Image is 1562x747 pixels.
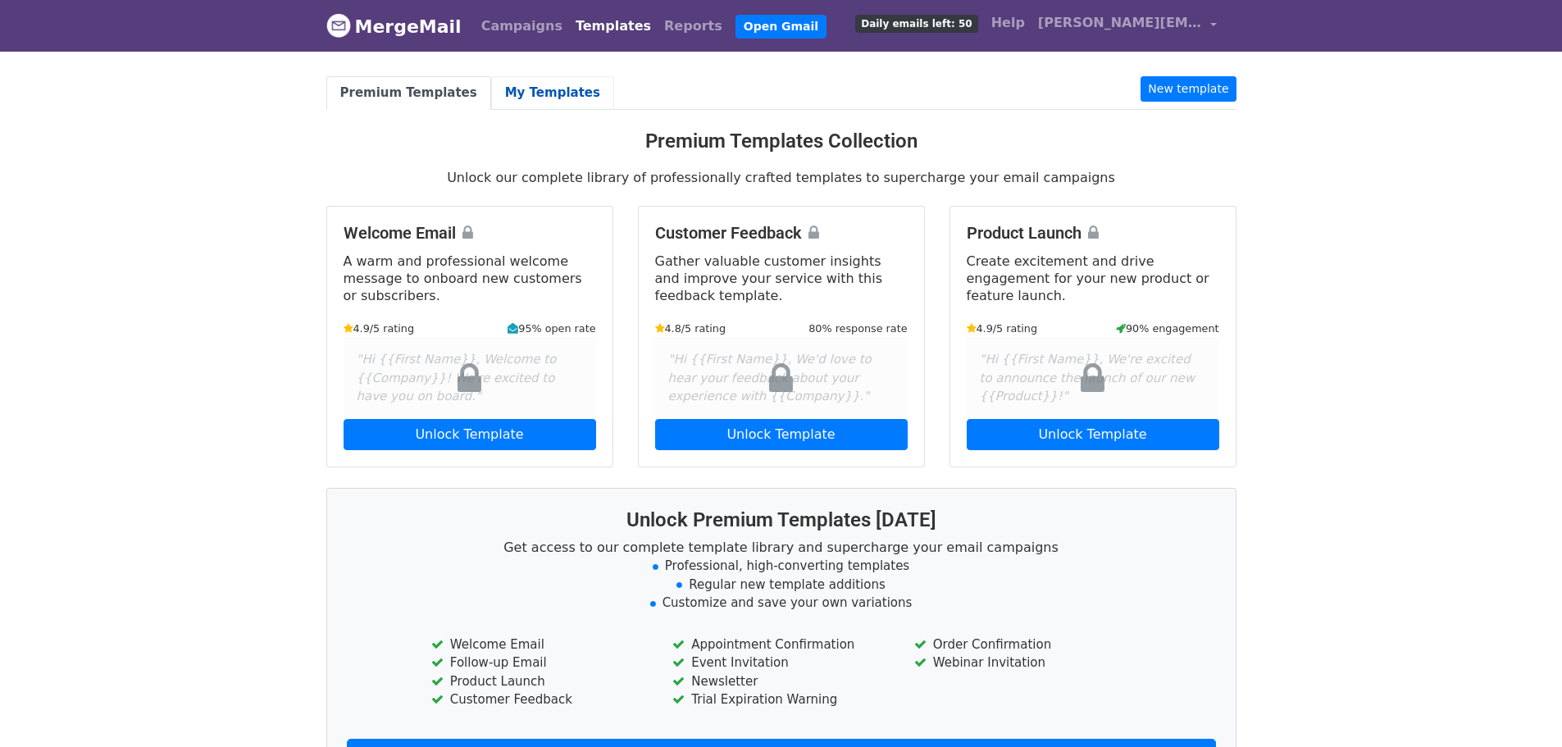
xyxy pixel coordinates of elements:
h3: Unlock Premium Templates [DATE] [347,508,1216,532]
small: 4.8/5 rating [655,321,726,336]
a: Unlock Template [655,419,908,450]
li: Regular new template additions [347,576,1216,594]
li: Follow-up Email [431,654,648,672]
a: Help [985,7,1031,39]
a: [PERSON_NAME][EMAIL_ADDRESS][DOMAIN_NAME] [1031,7,1223,45]
p: Gather valuable customer insights and improve your service with this feedback template. [655,253,908,304]
p: Unlock our complete library of professionally crafted templates to supercharge your email campaigns [326,169,1236,186]
iframe: Chat Widget [1480,668,1562,747]
a: Premium Templates [326,76,491,110]
h3: Premium Templates Collection [326,130,1236,153]
div: "Hi {{First Name}}, Welcome to {{Company}}! We're excited to have you on board." [344,337,596,419]
p: Create excitement and drive engagement for your new product or feature launch. [967,253,1219,304]
li: Webinar Invitation [914,654,1131,672]
p: A warm and professional welcome message to onboard new customers or subscribers. [344,253,596,304]
small: 4.9/5 rating [344,321,415,336]
h4: Customer Feedback [655,223,908,243]
a: Open Gmail [735,15,827,39]
li: Customer Feedback [431,690,648,709]
div: "Hi {{First Name}}, We're excited to announce the launch of our new {{Product}}!" [967,337,1219,419]
li: Professional, high-converting templates [347,557,1216,576]
li: Newsletter [672,672,889,691]
div: "Hi {{First Name}}, We'd love to hear your feedback about your experience with {{Company}}." [655,337,908,419]
small: 80% response rate [808,321,907,336]
a: Campaigns [475,10,569,43]
small: 90% engagement [1116,321,1219,336]
a: Reports [658,10,729,43]
h4: Welcome Email [344,223,596,243]
li: Welcome Email [431,635,648,654]
a: My Templates [491,76,614,110]
h4: Product Launch [967,223,1219,243]
li: Order Confirmation [914,635,1131,654]
a: New template [1141,76,1236,102]
li: Customize and save your own variations [347,594,1216,613]
a: Templates [569,10,658,43]
span: [PERSON_NAME][EMAIL_ADDRESS][DOMAIN_NAME] [1038,13,1202,33]
li: Appointment Confirmation [672,635,889,654]
small: 95% open rate [508,321,595,336]
span: Daily emails left: 50 [855,15,977,33]
li: Trial Expiration Warning [672,690,889,709]
small: 4.9/5 rating [967,321,1038,336]
a: Daily emails left: 50 [849,7,984,39]
li: Event Invitation [672,654,889,672]
p: Get access to our complete template library and supercharge your email campaigns [347,539,1216,556]
img: MergeMail logo [326,13,351,38]
li: Product Launch [431,672,648,691]
a: MergeMail [326,9,462,43]
a: Unlock Template [967,419,1219,450]
a: Unlock Template [344,419,596,450]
